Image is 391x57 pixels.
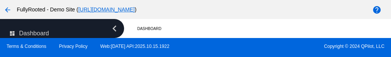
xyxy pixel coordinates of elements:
[59,44,88,49] a: Privacy Policy
[6,44,46,49] a: Terms & Conditions
[17,6,137,13] span: FullyRooted - Demo Site ( )
[78,6,135,13] a: [URL][DOMAIN_NAME]
[108,22,121,35] i: chevron_left
[202,44,385,49] span: Copyright © 2024 QPilot, LLC
[9,27,106,40] a: dashboard Dashboard
[100,44,170,49] a: Web:[DATE] API:2025.10.15.1922
[19,30,49,37] span: Dashboard
[137,23,168,35] a: Dashboard
[3,5,12,14] mat-icon: arrow_back
[9,30,15,36] i: dashboard
[372,5,381,14] mat-icon: help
